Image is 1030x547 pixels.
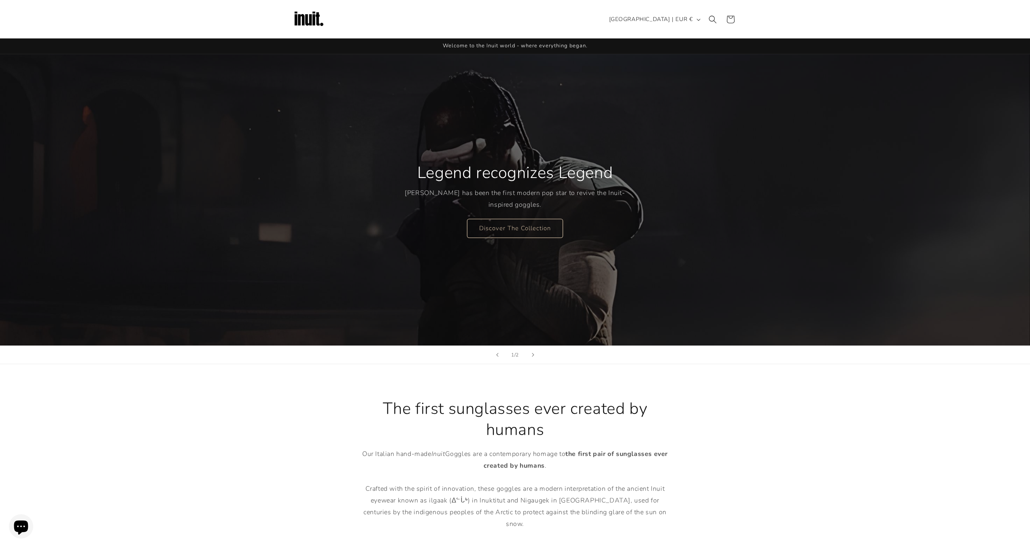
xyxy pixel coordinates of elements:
[604,12,704,27] button: [GEOGRAPHIC_DATA] | EUR €
[293,3,325,36] img: Inuit Logo
[565,449,652,458] strong: the first pair of sunglasses
[467,218,563,237] a: Discover The Collection
[511,351,514,359] span: 1
[405,187,625,211] p: [PERSON_NAME] has been the first modern pop star to revive the Inuit-inspired goggles.
[488,346,506,364] button: Previous slide
[514,351,516,359] span: /
[417,162,613,183] h2: Legend recognizes Legend
[293,38,738,54] div: Announcement
[609,15,693,23] span: [GEOGRAPHIC_DATA] | EUR €
[6,514,36,541] inbox-online-store-chat: Shopify online store chat
[357,398,673,440] h2: The first sunglasses ever created by humans
[516,351,519,359] span: 2
[704,11,722,28] summary: Search
[357,448,673,530] p: Our Italian hand-made Goggles are a contemporary homage to . Crafted with the spirit of innovatio...
[431,449,445,458] em: Inuit
[443,42,588,49] span: Welcome to the Inuit world - where everything began.
[484,449,668,470] strong: ever created by humans
[524,346,542,364] button: Next slide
